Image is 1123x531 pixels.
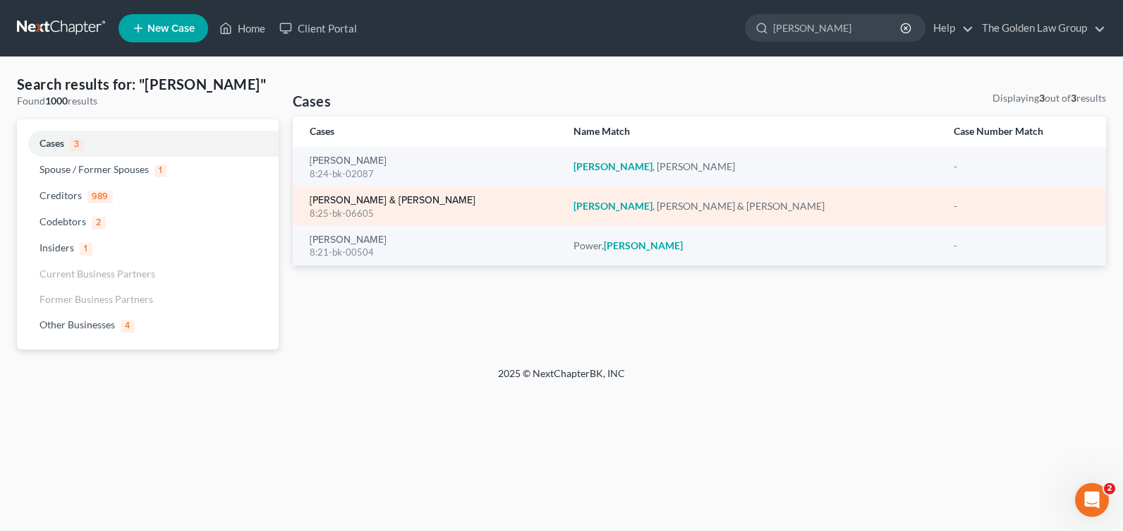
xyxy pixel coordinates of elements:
[40,268,155,280] span: Current Business Partners
[17,183,279,209] a: Creditors989
[954,239,1089,253] div: -
[573,239,931,253] div: Power,
[40,318,115,330] span: Other Businesses
[40,163,149,175] span: Spouse / Former Spouses
[310,167,551,181] div: 8:24-bk-02087
[310,246,551,259] div: 8:21-bk-00504
[17,209,279,235] a: Codebtors2
[310,156,387,166] a: [PERSON_NAME]
[310,196,475,205] a: [PERSON_NAME] & [PERSON_NAME]
[17,312,279,338] a: Other Businesses4
[293,91,331,111] h4: Cases
[954,199,1089,213] div: -
[975,16,1105,41] a: The Golden Law Group
[40,241,74,253] span: Insiders
[926,16,973,41] a: Help
[17,157,279,183] a: Spouse / Former Spouses1
[773,15,902,41] input: Search by name...
[954,160,1089,174] div: -
[942,117,1106,147] th: Case Number Match
[70,138,84,151] span: 3
[40,215,86,227] span: Codebtors
[17,131,279,157] a: Cases3
[573,200,652,212] em: [PERSON_NAME]
[310,235,387,245] a: [PERSON_NAME]
[40,137,64,149] span: Cases
[159,366,964,392] div: 2025 © NextChapterBK, INC
[573,199,931,213] div: , [PERSON_NAME] & [PERSON_NAME]
[87,191,113,203] span: 989
[1039,92,1045,104] strong: 3
[562,117,942,147] th: Name Match
[121,320,135,333] span: 4
[573,160,652,172] em: [PERSON_NAME]
[573,160,931,174] div: , [PERSON_NAME]
[1104,483,1115,494] span: 2
[272,16,364,41] a: Client Portal
[604,239,683,251] em: [PERSON_NAME]
[40,189,82,201] span: Creditors
[1075,483,1109,517] iframe: Intercom live chat
[17,287,279,312] a: Former Business Partners
[17,74,279,94] h4: Search results for: "[PERSON_NAME]"
[212,16,272,41] a: Home
[17,261,279,287] a: Current Business Partners
[1071,92,1076,104] strong: 3
[45,95,68,107] strong: 1000
[147,23,195,34] span: New Case
[40,293,153,305] span: Former Business Partners
[92,217,106,229] span: 2
[310,207,551,220] div: 8:25-bk-06605
[80,243,92,256] span: 1
[293,117,562,147] th: Cases
[993,91,1106,105] div: Displaying out of results
[17,94,279,108] div: Found results
[17,235,279,261] a: Insiders1
[154,165,167,177] span: 1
